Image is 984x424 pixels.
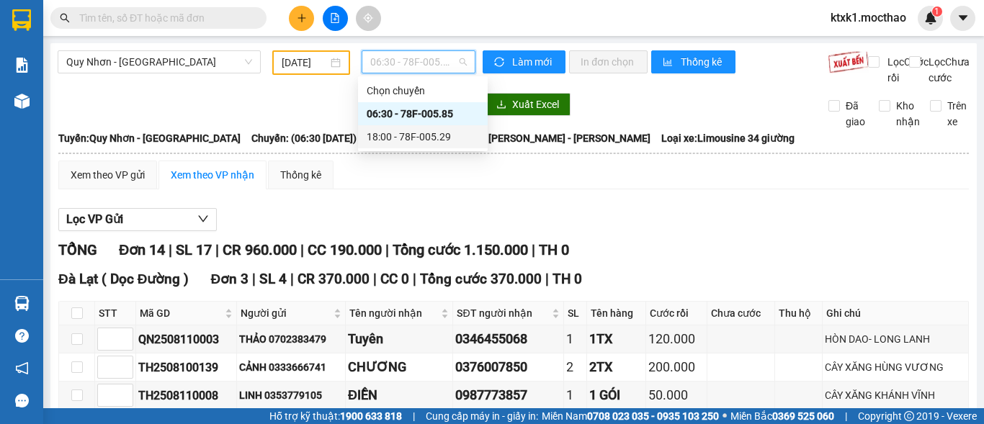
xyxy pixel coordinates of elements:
span: CR 370.000 [298,271,370,287]
span: Đơn 14 [119,241,165,258]
span: Xuất Excel [512,96,559,112]
button: In đơn chọn [569,50,648,73]
span: Cung cấp máy in - giấy in: [426,408,538,424]
div: CÂY XĂNG KHÁNH VĨNH [825,387,966,403]
div: Tuyên [348,329,451,349]
td: QN2508110003 [136,325,237,353]
div: 1 [566,385,584,405]
span: | [215,241,219,258]
div: CẢNH 0333666741 [239,359,343,375]
span: | [845,408,847,424]
span: download [496,99,506,111]
div: Chọn chuyến [367,83,479,99]
span: aim [363,13,373,23]
td: 0376007850 [453,353,563,382]
th: STT [95,302,136,325]
span: Loại xe: Limousine 34 giường [661,130,795,146]
span: Quy Nhơn - Đà Lạt [66,51,252,73]
div: THẢO 0702383479 [239,331,343,347]
button: downloadXuất Excel [485,93,571,116]
span: | [532,241,535,258]
span: Người gửi [241,305,331,321]
img: warehouse-icon [14,296,30,311]
strong: 1900 633 818 [340,410,402,422]
strong: 0708 023 035 - 0935 103 250 [587,410,719,422]
td: TH2508100139 [136,353,237,382]
span: CR 960.000 [223,241,297,258]
div: 18:00 - 78F-005.29 [367,129,479,145]
div: 200.000 [648,357,705,377]
span: Thống kê [681,54,724,70]
span: Làm mới [512,54,554,70]
span: Mã GD [140,305,222,321]
span: search [60,13,70,23]
span: copyright [904,411,914,421]
span: | [373,271,377,287]
button: aim [356,6,381,31]
span: file-add [330,13,340,23]
th: Tên hàng [587,302,646,325]
div: CÂY XĂNG HÙNG VƯƠNG [825,359,966,375]
div: 1TX [589,329,643,349]
td: CHƯƠNG [346,353,454,382]
td: 0346455068 [453,325,563,353]
div: 0987773857 [455,385,560,405]
span: down [197,213,209,225]
div: 0376007850 [455,357,560,377]
span: 06:30 - 78F-005.85 [370,51,467,73]
span: | [385,241,389,258]
div: HÒN DAO- LONG LANH [825,331,966,347]
button: bar-chartThống kê [651,50,735,73]
strong: 0369 525 060 [772,410,834,422]
div: 2TX [589,357,643,377]
div: 1 [566,329,584,349]
th: Ghi chú [823,302,969,325]
div: Xem theo VP nhận [171,167,254,183]
td: ĐIỀN [346,382,454,410]
th: Thu hộ [775,302,823,325]
div: Chọn chuyến [358,79,488,102]
span: | [545,271,549,287]
span: | [413,271,416,287]
div: 1 GÓI [589,385,643,405]
span: 1 [934,6,939,17]
span: notification [15,361,29,375]
span: Miền Nam [542,408,719,424]
input: 11/08/2025 [282,55,328,71]
div: LINH 0353779105 [239,387,343,403]
div: 2 [566,357,584,377]
span: caret-down [957,12,970,24]
span: | [252,271,256,287]
img: 9k= [828,50,869,73]
span: Tổng cước 1.150.000 [393,241,528,258]
span: bar-chart [663,57,675,68]
span: CC 190.000 [308,241,382,258]
span: | [290,271,294,287]
div: 50.000 [648,385,705,405]
span: TH 0 [539,241,569,258]
div: TH2508100139 [138,358,234,376]
img: solution-icon [14,58,30,73]
span: SL 4 [259,271,287,287]
input: Tìm tên, số ĐT hoặc mã đơn [79,10,249,26]
button: plus [289,6,314,31]
b: Tuyến: Quy Nhơn - [GEOGRAPHIC_DATA] [58,132,241,144]
div: CHƯƠNG [348,357,451,377]
span: ⚪️ [723,413,727,419]
span: Miền Bắc [730,408,834,424]
td: 0987773857 [453,382,563,410]
th: SL [564,302,587,325]
span: | [413,408,415,424]
span: Kho nhận [890,98,926,130]
button: file-add [323,6,348,31]
span: Lọc Chưa cước [923,54,972,86]
span: TH 0 [553,271,582,287]
div: 06:30 - 78F-005.85 [367,106,479,122]
button: Lọc VP Gửi [58,208,217,231]
span: Tổng cước 370.000 [420,271,542,287]
span: sync [494,57,506,68]
img: logo-vxr [12,9,31,31]
th: Chưa cước [707,302,775,325]
sup: 1 [932,6,942,17]
span: SL 17 [176,241,212,258]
